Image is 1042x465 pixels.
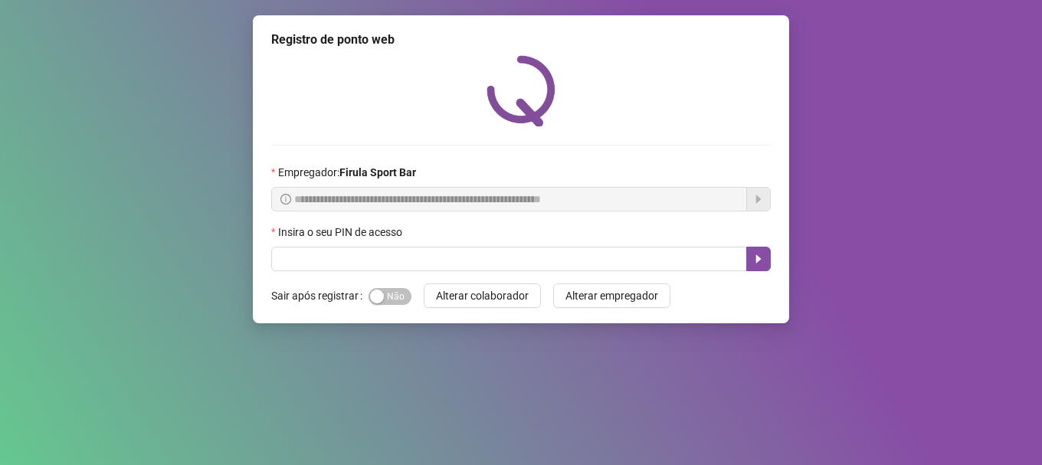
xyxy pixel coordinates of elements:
[278,164,416,181] span: Empregador :
[436,287,529,304] span: Alterar colaborador
[487,55,555,126] img: QRPoint
[553,283,670,308] button: Alterar empregador
[280,194,291,205] span: info-circle
[271,31,771,49] div: Registro de ponto web
[424,283,541,308] button: Alterar colaborador
[752,253,765,265] span: caret-right
[339,166,416,178] strong: Firula Sport Bar
[271,283,369,308] label: Sair após registrar
[271,224,412,241] label: Insira o seu PIN de acesso
[565,287,658,304] span: Alterar empregador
